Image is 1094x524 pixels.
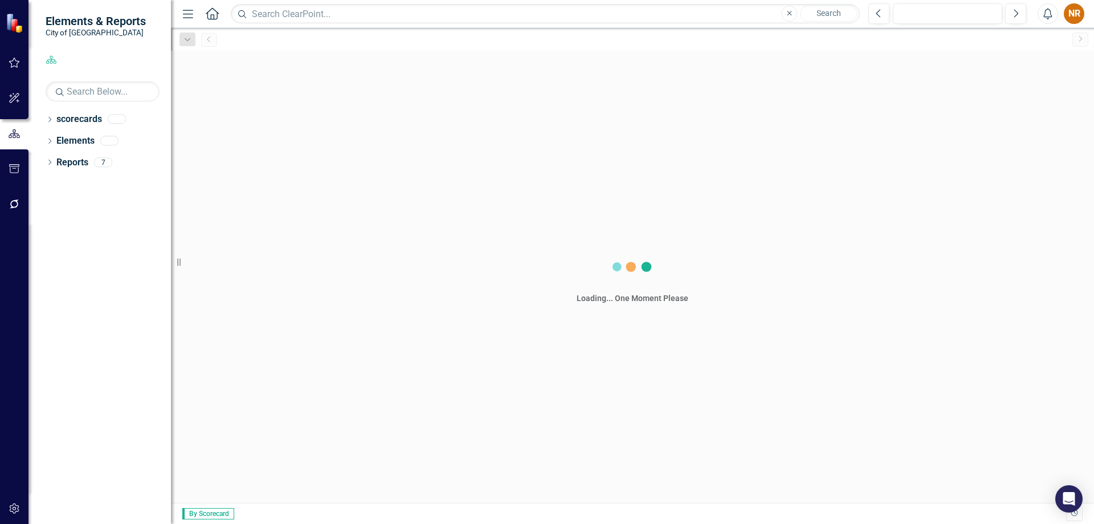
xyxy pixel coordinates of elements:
[56,135,95,148] a: Elements
[6,13,26,33] img: ClearPoint Strategy
[1055,485,1083,513] div: Open Intercom Messenger
[577,293,688,304] div: Loading... One Moment Please
[46,82,160,101] input: Search Below...
[231,4,860,24] input: Search ClearPoint...
[1064,3,1084,24] button: NR
[46,28,146,37] small: City of [GEOGRAPHIC_DATA]
[56,113,102,126] a: scorecards
[817,9,841,18] span: Search
[800,6,857,22] button: Search
[94,157,112,167] div: 7
[182,508,234,519] span: By Scorecard
[56,156,88,169] a: Reports
[46,14,146,28] span: Elements & Reports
